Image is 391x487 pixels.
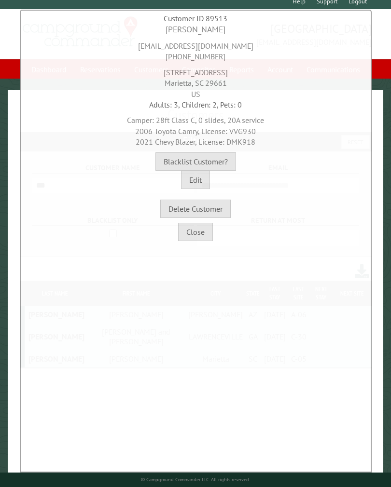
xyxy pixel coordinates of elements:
div: [STREET_ADDRESS] Marietta, SC 29661 US [23,62,368,99]
div: [PERSON_NAME] [23,24,368,36]
button: Delete Customer [160,200,231,218]
div: Camper: 28ft Class C, 0 slides, 20A service [23,110,368,147]
div: Customer ID 89513 [23,13,368,24]
button: Close [178,223,213,241]
span: 2021 Chevy Blazer, License: DMK918 [136,137,255,147]
div: [EMAIL_ADDRESS][DOMAIN_NAME] [PHONE_NUMBER] [23,36,368,62]
span: 2006 Toyota Camry, License: VVG930 [135,126,256,136]
div: Adults: 3, Children: 2, Pets: 0 [23,99,368,110]
button: Blacklist Customer? [155,152,236,171]
button: Edit [181,171,210,189]
small: © Campground Commander LLC. All rights reserved. [141,476,250,483]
